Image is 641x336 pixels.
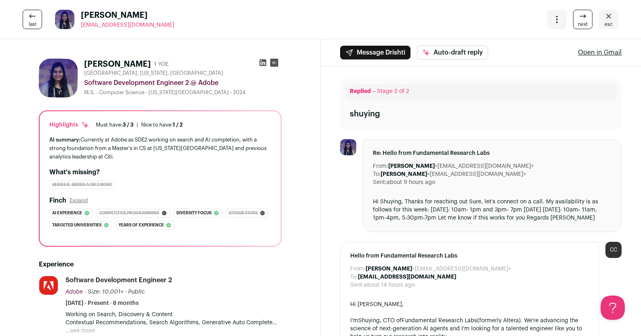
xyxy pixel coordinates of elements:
h1: [PERSON_NAME] [84,59,151,70]
span: · [125,288,127,296]
a: Open in Gmail [578,48,622,57]
h2: What's missing? [49,167,271,177]
a: Shuying [358,318,380,323]
span: Public [128,289,145,295]
dt: From: [350,265,366,273]
a: [EMAIL_ADDRESS][DOMAIN_NAME] [81,21,174,29]
a: Fundamental Research Labs [402,318,477,323]
div: Must have: [96,122,133,128]
span: Hello from Fundamental Research Labs [350,252,589,260]
dt: To: [350,273,358,281]
div: Hi Shuying, Thanks for reaching out Sure, let’s connect on a call. My availability is as follows ... [373,198,612,222]
span: Targeted universities [52,221,102,229]
span: last [29,21,36,27]
b: [EMAIL_ADDRESS][DOMAIN_NAME] [358,274,456,280]
div: Nice to have: [141,122,183,128]
dd: <[EMAIL_ADDRESS][DOMAIN_NAME]> [388,162,534,170]
div: Hi [PERSON_NAME], [350,300,589,309]
dt: To: [373,170,381,178]
p: Working on Search, Discovery & Content [66,311,281,319]
span: [EMAIL_ADDRESS][DOMAIN_NAME] [81,22,174,28]
span: next [578,21,588,27]
span: Stage 2 of 2 [377,89,409,94]
span: Github stars [228,209,258,217]
span: [DATE] - Present · 8 months [66,299,139,307]
button: Message Drishti [340,46,410,59]
b: [PERSON_NAME] [388,163,435,169]
img: 4f93594206ff473b2d86a856ae09dd2be29cb01b42d473e56e3369f684f036e3 [340,139,356,155]
span: Ai experience [52,209,82,217]
dd: about 9 hours ago [387,178,435,186]
b: [PERSON_NAME] [366,266,412,272]
a: last [23,10,42,29]
span: [GEOGRAPHIC_DATA], [US_STATE], [GEOGRAPHIC_DATA] [84,70,223,76]
span: AI summary: [49,137,80,142]
dd: <[EMAIL_ADDRESS][DOMAIN_NAME]> [381,170,526,178]
h2: Finch [49,196,66,205]
ul: | [96,122,183,128]
button: Expand [70,197,88,204]
span: Adobe [66,289,83,295]
dt: Sent: [350,281,364,289]
iframe: Help Scout Beacon - Open [601,296,625,320]
div: Highlights [49,121,89,129]
span: 3 / 3 [123,122,133,127]
div: 1 YOE [154,60,169,68]
dd: <[EMAIL_ADDRESS][DOMAIN_NAME]> [366,265,511,273]
div: Series B, Series A or 2 more [49,180,115,189]
b: [PERSON_NAME] [381,171,427,177]
div: Software Development Engineer 2 @ Adobe [84,78,281,88]
a: Close [599,10,618,29]
span: 1 / 2 [173,122,183,127]
span: – [372,89,375,94]
img: 4f93594206ff473b2d86a856ae09dd2be29cb01b42d473e56e3369f684f036e3 [55,10,74,29]
a: next [573,10,592,29]
div: shuying [350,108,380,120]
dd: about 14 hours ago [364,281,415,289]
dt: Sent: [373,178,387,186]
h2: Experience [39,260,281,269]
div: Software Development Engineer 2 [66,276,172,285]
span: Replied [350,89,371,94]
span: Diversity focus [176,209,212,217]
div: CC [605,242,622,258]
span: Years of experience [118,221,164,229]
button: Open dropdown [547,10,567,29]
dt: From: [373,162,388,170]
img: b3e8e4f40ad9b4870e8100e29ec36937a80b081b54a44c571f272f7cd0c9bc06.jpg [39,276,58,295]
div: M.S. - Computer Science - [US_STATE][GEOGRAPHIC_DATA] - 2024 [84,89,281,96]
div: Currently at Adobe as SDE2 working on search and AI completion, with a strong foundation from a M... [49,135,271,161]
span: esc [605,21,613,27]
img: 4f93594206ff473b2d86a856ae09dd2be29cb01b42d473e56e3369f684f036e3 [39,59,78,97]
span: Re: Hello from Fundamental Research Labs [373,149,612,157]
button: Auto-draft reply [417,46,488,59]
span: Competitive programming [99,209,159,217]
button: ...see more [66,327,95,335]
span: · Size: 10,001+ [85,289,123,295]
p: Contextual Recommendations, Search Algorithms, Generative Auto Complete [66,319,281,327]
span: [PERSON_NAME] [81,10,174,21]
